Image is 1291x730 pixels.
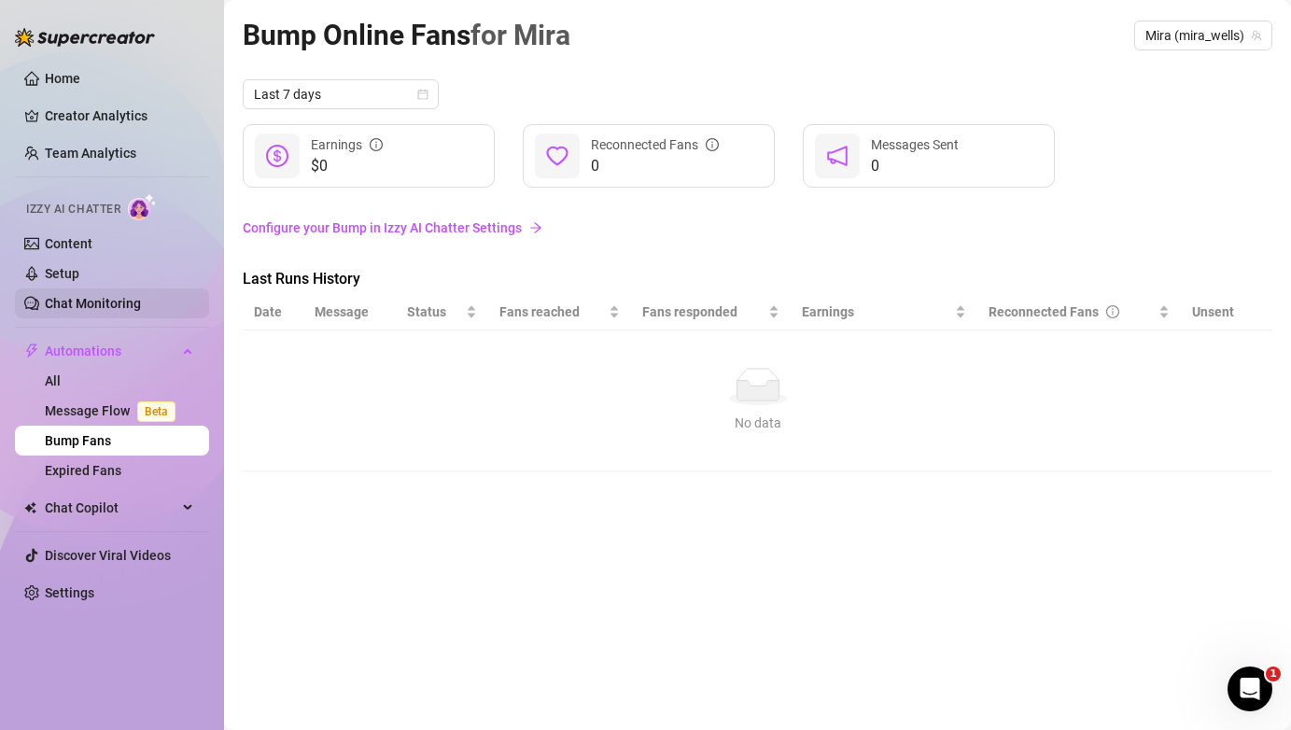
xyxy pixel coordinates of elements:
[45,266,79,281] a: Setup
[1145,21,1261,49] span: Mira (mira_wells)
[470,19,570,51] span: for Mira
[45,493,177,523] span: Chat Copilot
[24,344,39,358] span: thunderbolt
[311,134,383,155] div: Earnings
[45,336,177,366] span: Automations
[303,294,396,330] th: Message
[311,155,383,177] span: $0
[15,28,155,47] img: logo-BBDzfeDw.svg
[642,302,765,322] span: Fans responded
[45,463,121,478] a: Expired Fans
[791,294,977,330] th: Earnings
[243,268,556,290] span: Last Runs History
[45,236,92,251] a: Content
[417,89,428,100] span: calendar
[45,433,111,448] a: Bump Fans
[591,134,719,155] div: Reconnected Fans
[1181,294,1245,330] th: Unsent
[266,145,288,167] span: dollar
[261,413,1254,433] div: No data
[45,585,94,600] a: Settings
[26,201,120,218] span: Izzy AI Chatter
[396,294,488,330] th: Status
[1251,30,1262,41] span: team
[546,145,568,167] span: heart
[871,137,959,152] span: Messages Sent
[529,221,542,234] span: arrow-right
[45,101,194,131] a: Creator Analytics
[1106,305,1119,318] span: info-circle
[370,138,383,151] span: info-circle
[24,501,36,514] img: Chat Copilot
[499,302,604,322] span: Fans reached
[407,302,462,322] span: Status
[243,13,570,57] article: Bump Online Fans
[128,193,157,220] img: AI Chatter
[45,373,61,388] a: All
[871,155,959,177] span: 0
[1266,667,1281,681] span: 1
[243,218,1272,238] a: Configure your Bump in Izzy AI Chatter Settings
[137,401,175,422] span: Beta
[591,155,719,177] span: 0
[826,145,849,167] span: notification
[45,548,171,563] a: Discover Viral Videos
[254,80,428,108] span: Last 7 days
[631,294,792,330] th: Fans responded
[45,296,141,311] a: Chat Monitoring
[243,294,303,330] th: Date
[243,210,1272,246] a: Configure your Bump in Izzy AI Chatter Settingsarrow-right
[802,302,951,322] span: Earnings
[989,302,1155,322] div: Reconnected Fans
[1228,667,1272,711] iframe: Intercom live chat
[706,138,719,151] span: info-circle
[45,403,183,418] a: Message FlowBeta
[488,294,630,330] th: Fans reached
[45,71,80,86] a: Home
[45,146,136,161] a: Team Analytics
